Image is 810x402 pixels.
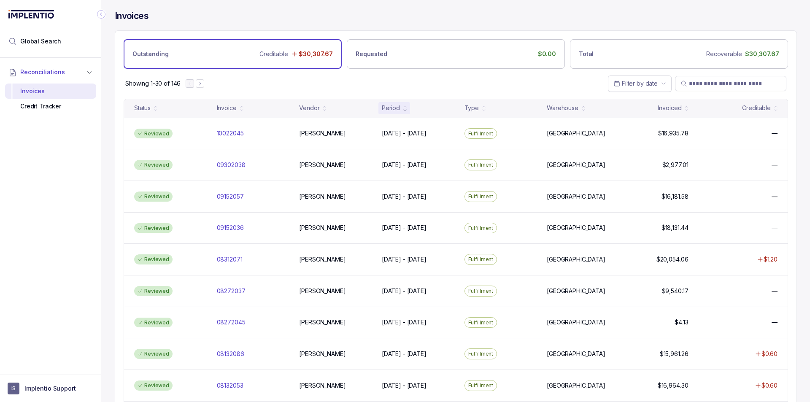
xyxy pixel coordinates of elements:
p: Total [579,50,594,58]
p: [PERSON_NAME] [299,350,346,358]
p: Showing 1-30 of 146 [125,79,181,88]
p: Fulfillment [468,161,494,169]
div: Reviewed [134,223,173,233]
p: [DATE] - [DATE] [382,287,427,295]
p: [PERSON_NAME] [299,161,346,169]
p: Outstanding [132,50,168,58]
p: [GEOGRAPHIC_DATA] [547,129,605,138]
div: Credit Tracker [12,99,89,114]
p: 10022045 [217,129,244,138]
p: — [772,287,778,295]
p: [DATE] - [DATE] [382,255,427,264]
div: Reviewed [134,318,173,328]
p: Fulfillment [468,192,494,201]
p: — [772,192,778,201]
p: 09152057 [217,192,244,201]
p: [DATE] - [DATE] [382,192,427,201]
p: $0.60 [761,350,778,358]
p: $30,307.67 [299,50,333,58]
p: $18,131.44 [661,224,688,232]
button: Date Range Picker [608,76,672,92]
span: Filter by date [622,80,658,87]
p: $16,964.30 [658,381,688,390]
p: $2,977.01 [662,161,688,169]
div: Type [464,104,479,112]
p: [GEOGRAPHIC_DATA] [547,350,605,358]
p: [DATE] - [DATE] [382,318,427,326]
h4: Invoices [115,10,148,22]
p: Fulfillment [468,255,494,264]
p: [GEOGRAPHIC_DATA] [547,224,605,232]
div: Reconciliations [5,82,96,116]
div: Reviewed [134,349,173,359]
p: Fulfillment [468,381,494,390]
p: [DATE] - [DATE] [382,129,427,138]
search: Date Range Picker [613,79,658,88]
div: Invoices [12,84,89,99]
div: Invoiced [658,104,681,112]
div: Reviewed [134,254,173,264]
p: [PERSON_NAME] [299,381,346,390]
div: Reviewed [134,160,173,170]
p: Implentio Support [24,384,76,393]
div: Period [382,104,400,112]
div: Reviewed [134,129,173,139]
div: Collapse Icon [96,9,106,19]
p: [GEOGRAPHIC_DATA] [547,287,605,295]
p: [PERSON_NAME] [299,287,346,295]
p: $1.20 [764,255,778,264]
p: Requested [356,50,387,58]
p: $0.60 [761,381,778,390]
p: [PERSON_NAME] [299,255,346,264]
p: [DATE] - [DATE] [382,350,427,358]
p: Fulfillment [468,287,494,295]
p: 09152036 [217,224,244,232]
p: Fulfillment [468,318,494,327]
span: Reconciliations [20,68,65,76]
button: User initialsImplentio Support [8,383,94,394]
p: — [772,318,778,326]
div: Status [134,104,151,112]
p: $16,181.58 [661,192,688,201]
p: [PERSON_NAME] [299,224,346,232]
p: [GEOGRAPHIC_DATA] [547,381,605,390]
p: $15,961.26 [660,350,688,358]
span: User initials [8,383,19,394]
p: Creditable [259,50,288,58]
div: Remaining page entries [125,79,181,88]
p: — [772,129,778,138]
p: Fulfillment [468,130,494,138]
p: [GEOGRAPHIC_DATA] [547,161,605,169]
p: $20,054.06 [656,255,688,264]
p: 09302038 [217,161,246,169]
p: — [772,224,778,232]
p: Fulfillment [468,350,494,358]
p: [DATE] - [DATE] [382,161,427,169]
p: [GEOGRAPHIC_DATA] [547,318,605,326]
span: Global Search [20,37,61,46]
p: [GEOGRAPHIC_DATA] [547,255,605,264]
p: [PERSON_NAME] [299,192,346,201]
p: $4.13 [675,318,688,326]
p: Recoverable [706,50,742,58]
p: [DATE] - [DATE] [382,224,427,232]
p: [PERSON_NAME] [299,129,346,138]
button: Next Page [196,79,204,88]
p: $9,540.17 [662,287,688,295]
p: 08132053 [217,381,243,390]
p: 08272045 [217,318,246,326]
div: Reviewed [134,380,173,391]
button: Reconciliations [5,63,96,81]
div: Warehouse [547,104,578,112]
p: 08132086 [217,350,244,358]
div: Reviewed [134,286,173,296]
p: — [772,161,778,169]
div: Creditable [742,104,771,112]
p: [DATE] - [DATE] [382,381,427,390]
p: [GEOGRAPHIC_DATA] [547,192,605,201]
p: $0.00 [538,50,556,58]
p: $16,935.78 [658,129,688,138]
p: Fulfillment [468,224,494,232]
p: 08272037 [217,287,246,295]
div: Vendor [299,104,319,112]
